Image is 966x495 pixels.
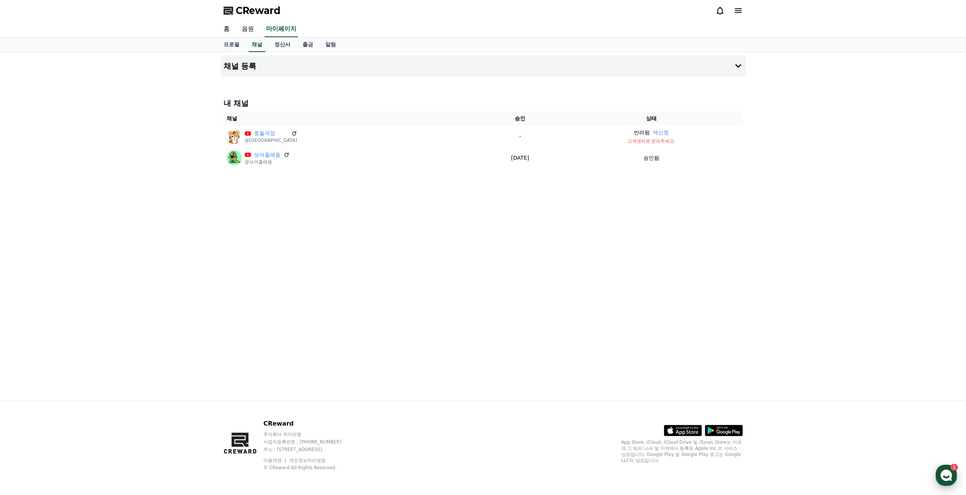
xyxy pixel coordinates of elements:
[236,5,281,17] span: CReward
[113,159,135,165] span: 모두 읽기
[263,446,356,453] p: 주소 : [STREET_ADDRESS]
[224,112,480,126] th: 채널
[254,151,281,159] a: 보여줄래용
[480,112,560,126] th: 승인
[653,129,669,137] button: 재신청
[245,159,290,165] p: @보여줄래용
[32,169,57,176] div: Creward
[65,205,78,210] b: 채널톡
[634,129,650,137] p: 반려됨
[28,87,124,95] div: 안녕하세요 크리워드입니다.
[263,458,287,463] a: 이용약관
[268,38,296,52] a: 정산서
[59,169,80,175] span: 23시간 전
[28,95,124,102] div: 문의사항을 남겨주세요 :)
[560,112,742,126] th: 상태
[9,77,139,107] a: CReward안녕하세요 크리워드입니다.문의사항을 남겨주세요 :)
[50,240,98,259] a: 1대화
[263,439,356,445] p: 사업자등록번호 : [PHONE_NUMBER]
[77,240,80,246] span: 1
[40,133,49,142] img: tmp-654571557
[224,62,257,70] h4: 채널 등록
[2,240,50,259] a: 홈
[296,38,319,52] a: 출금
[621,439,743,464] p: App Store, iCloud, iCloud Drive 및 iTunes Store는 미국과 그 밖의 나라 및 지역에서 등록된 Apple Inc.의 서비스 상표입니다. Goo...
[245,137,297,143] p: @[GEOGRAPHIC_DATA]
[33,133,42,142] img: tmp-1049645209
[111,159,137,165] button: 모두 읽기
[98,240,146,259] a: 설정
[52,134,116,140] span: 몇 분 내 답변 받으실 수 있어요
[289,458,326,463] a: 개인정보처리방침
[11,112,137,130] a: 문의하기
[249,38,265,52] a: 채널
[217,38,246,52] a: 프로필
[31,177,125,192] div: 크리워드는 채널의 콘텐츠를 검토 후 승인 처리하고 있습니다. ​
[217,21,236,37] a: 홈
[69,252,79,258] span: 대화
[9,57,54,69] h1: CReward
[96,60,139,69] button: 운영시간 보기
[224,5,281,17] a: CReward
[6,162,142,198] div: Creward23시간 전크리워드는 채널의 콘텐츠를 검토 후 승인 처리하고 있습니다.​1
[131,177,134,184] span: 1
[236,21,260,37] a: 음원
[221,55,746,77] button: 채널 등록
[11,159,39,165] span: 안 읽은 알림
[117,252,126,258] span: 설정
[227,150,242,165] img: 보여줄래용
[254,129,288,137] a: 호돌극장
[319,38,342,52] a: 알림
[28,80,139,87] div: CReward
[563,138,739,144] p: 고객센터로 문의주세요.
[24,252,28,258] span: 홈
[263,465,356,471] p: © CReward All Rights Reserved.
[58,204,90,211] a: 채널톡이용중
[58,117,81,124] span: 문의하기
[263,431,356,437] p: 주식회사 와이피랩
[483,154,557,162] p: [DATE]
[265,21,298,37] a: 마이페이지
[263,419,356,428] p: CReward
[483,132,557,140] p: -
[224,98,743,108] h4: 내 채널
[65,205,90,210] span: 이용중
[643,154,659,162] p: 승인됨
[99,61,131,68] span: 운영시간 보기
[227,129,242,144] img: 호돌극장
